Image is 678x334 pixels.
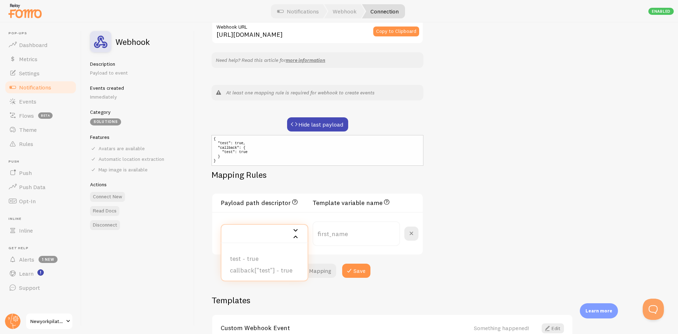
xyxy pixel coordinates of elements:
[313,198,391,207] h3: Template variable name
[90,145,186,152] div: Avatars are available
[19,169,32,176] span: Push
[19,284,40,291] span: Support
[90,206,119,216] a: Read Docs
[90,156,186,162] div: Automatic location extraction
[542,323,564,333] a: Edit
[19,270,34,277] span: Learn
[580,303,618,318] div: Learn more
[115,37,150,46] h2: Webhook
[4,194,77,208] a: Opt-In
[37,269,44,276] svg: <p>Watch New Feature Tutorials!</p>
[8,159,77,164] span: Push
[4,252,77,266] a: Alerts 1 new
[19,126,37,133] span: Theme
[474,325,529,331] div: Something happened!
[342,264,370,278] button: Save
[90,181,186,188] h5: Actions
[643,299,664,320] iframe: Help Scout Beacon - Open
[19,140,33,147] span: Rules
[90,93,186,100] p: Immediately
[221,253,308,265] li: test - true
[4,80,77,94] a: Notifications
[90,31,111,52] img: fomo_icons_custom_webhook.svg
[19,227,33,234] span: Inline
[4,166,77,180] a: Push
[221,198,308,207] h3: Payload path descriptor
[226,89,375,96] em: At least one mapping rule is required for webhook to create events
[4,38,77,52] a: Dashboard
[90,109,186,115] h5: Category
[19,198,36,205] span: Opt-In
[8,31,77,36] span: Pop-ups
[4,281,77,295] a: Support
[8,217,77,221] span: Inline
[38,112,53,119] span: beta
[286,57,325,63] a: more information
[19,183,46,191] span: Push Data
[7,2,43,20] img: fomo-relay-logo-orange.svg
[19,256,34,263] span: Alerts
[90,85,186,91] h5: Events created
[221,265,308,276] li: callback["test"] - true
[4,223,77,238] a: Inline
[90,69,186,76] p: Payload to event
[212,135,423,166] pre: { "test": true, "callback": { "test": true } }
[585,307,612,314] p: Learn more
[212,295,573,306] h2: Templates
[90,61,186,67] h5: Description
[221,325,474,331] a: Custom Webhook Event
[90,166,186,173] div: Map image is available
[90,220,120,230] button: Disconnect
[19,84,51,91] span: Notifications
[90,118,121,125] div: Solutions
[212,169,267,180] h2: Mapping Rules
[4,180,77,194] a: Push Data
[19,55,37,63] span: Metrics
[4,66,77,80] a: Settings
[90,192,125,202] button: Connect New
[313,221,400,246] input: first_name
[4,94,77,109] a: Events
[90,134,186,140] h5: Features
[212,19,423,31] label: Webhook URL
[38,256,58,263] span: 1 new
[4,137,77,151] a: Rules
[19,41,47,48] span: Dashboard
[25,313,73,330] a: Newyorkpilates
[4,52,77,66] a: Metrics
[19,112,34,119] span: Flows
[30,317,64,326] span: Newyorkpilates
[4,123,77,137] a: Theme
[19,98,36,105] span: Events
[287,117,348,131] button: Hide last payload
[4,266,77,281] a: Learn
[8,246,77,251] span: Get Help
[373,27,419,36] button: Copy to Clipboard
[19,70,40,77] span: Settings
[216,57,419,64] p: Need help? Read this article for
[4,109,77,123] a: Flows beta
